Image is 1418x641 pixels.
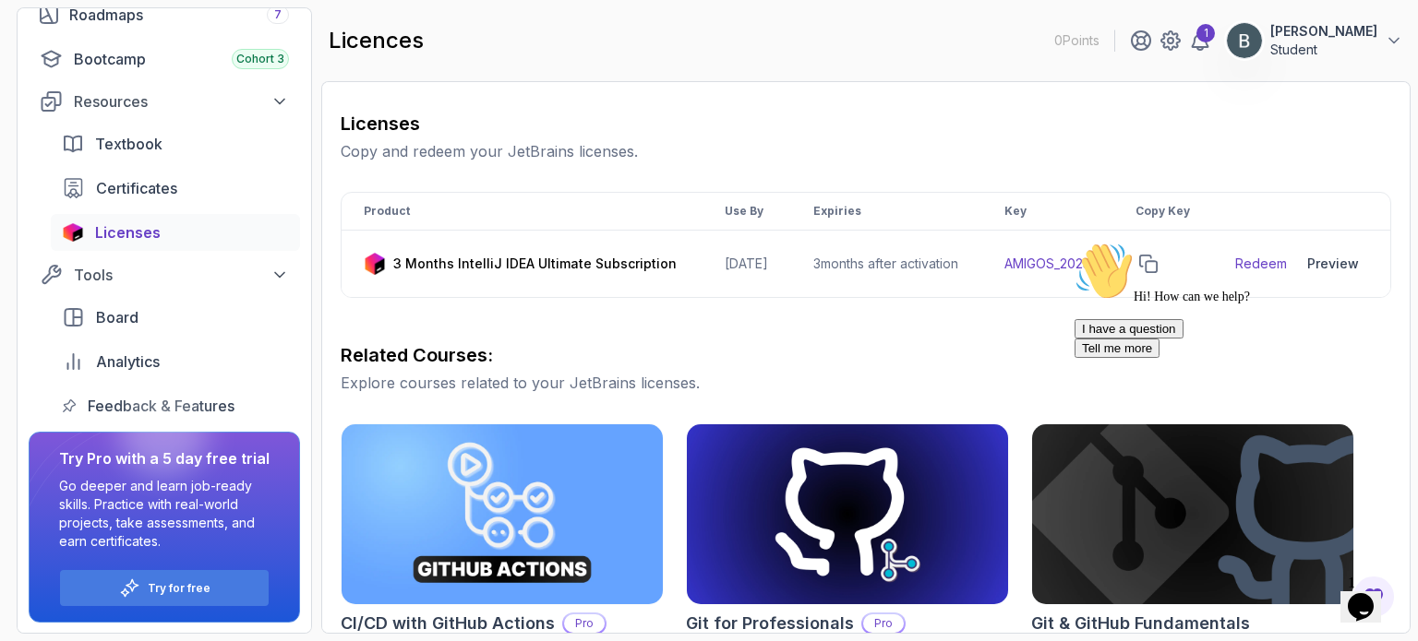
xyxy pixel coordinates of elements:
p: 3 Months IntelliJ IDEA Ultimate Subscription [393,255,677,273]
iframe: chat widget [1340,567,1400,623]
img: Git for Professionals card [687,424,1008,604]
div: 👋Hi! How can we help?I have a questionTell me more [7,7,340,124]
span: Analytics [96,350,160,373]
div: Roadmaps [69,4,289,26]
img: :wave: [7,7,66,66]
img: Git & GitHub Fundamentals card [1032,424,1353,604]
p: [PERSON_NAME] [1270,22,1377,41]
th: Expiries [791,193,982,231]
img: CI/CD with GitHub Actions card [342,424,663,604]
button: Try for free [59,569,270,607]
a: board [51,299,300,336]
th: Copy Key [1113,193,1213,231]
span: Cohort 3 [236,52,284,66]
td: AMIGOS_2025 [982,231,1113,298]
th: Key [982,193,1113,231]
p: Pro [863,614,904,633]
span: Board [96,306,138,328]
p: Explore courses related to your JetBrains licenses. [341,372,1391,394]
img: user profile image [1227,23,1262,58]
iframe: chat widget [1067,234,1400,558]
a: analytics [51,343,300,380]
td: [DATE] [703,231,791,298]
p: Copy and redeem your JetBrains licenses. [341,140,1391,162]
div: Resources [74,90,289,113]
th: Product [342,193,703,231]
h2: Git for Professionals [686,611,854,636]
img: jetbrains icon [62,223,84,242]
button: Tools [29,258,300,291]
img: jetbrains icon [364,253,386,275]
a: 1 [1189,30,1211,52]
a: certificates [51,170,300,207]
a: bootcamp [29,41,300,77]
h2: licences [329,26,424,55]
p: Student [1270,41,1377,59]
div: Tools [74,264,289,286]
span: Feedback & Features [88,395,234,417]
a: licenses [51,214,300,251]
td: 3 months after activation [791,231,982,298]
span: 7 [274,7,282,22]
button: Resources [29,85,300,118]
span: Textbook [95,133,162,155]
span: Hi! How can we help? [7,55,183,69]
button: user profile image[PERSON_NAME]Student [1226,22,1403,59]
p: 0 Points [1054,31,1100,50]
h2: CI/CD with GitHub Actions [341,611,555,636]
div: Bootcamp [74,48,289,70]
button: Tell me more [7,104,92,124]
a: Try for free [148,581,210,596]
p: Pro [564,614,605,633]
span: Certificates [96,177,177,199]
button: I have a question [7,85,116,104]
th: Use By [703,193,791,231]
a: feedback [51,387,300,424]
h2: Git & GitHub Fundamentals [1031,611,1250,636]
span: Licenses [95,221,161,243]
a: textbook [51,125,300,162]
h3: Related Courses: [341,342,1391,368]
p: Go deeper and learn job-ready skills. Practice with real-world projects, take assessments, and ea... [59,477,270,551]
div: 1 [1196,24,1215,42]
h3: Licenses [341,111,1391,137]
